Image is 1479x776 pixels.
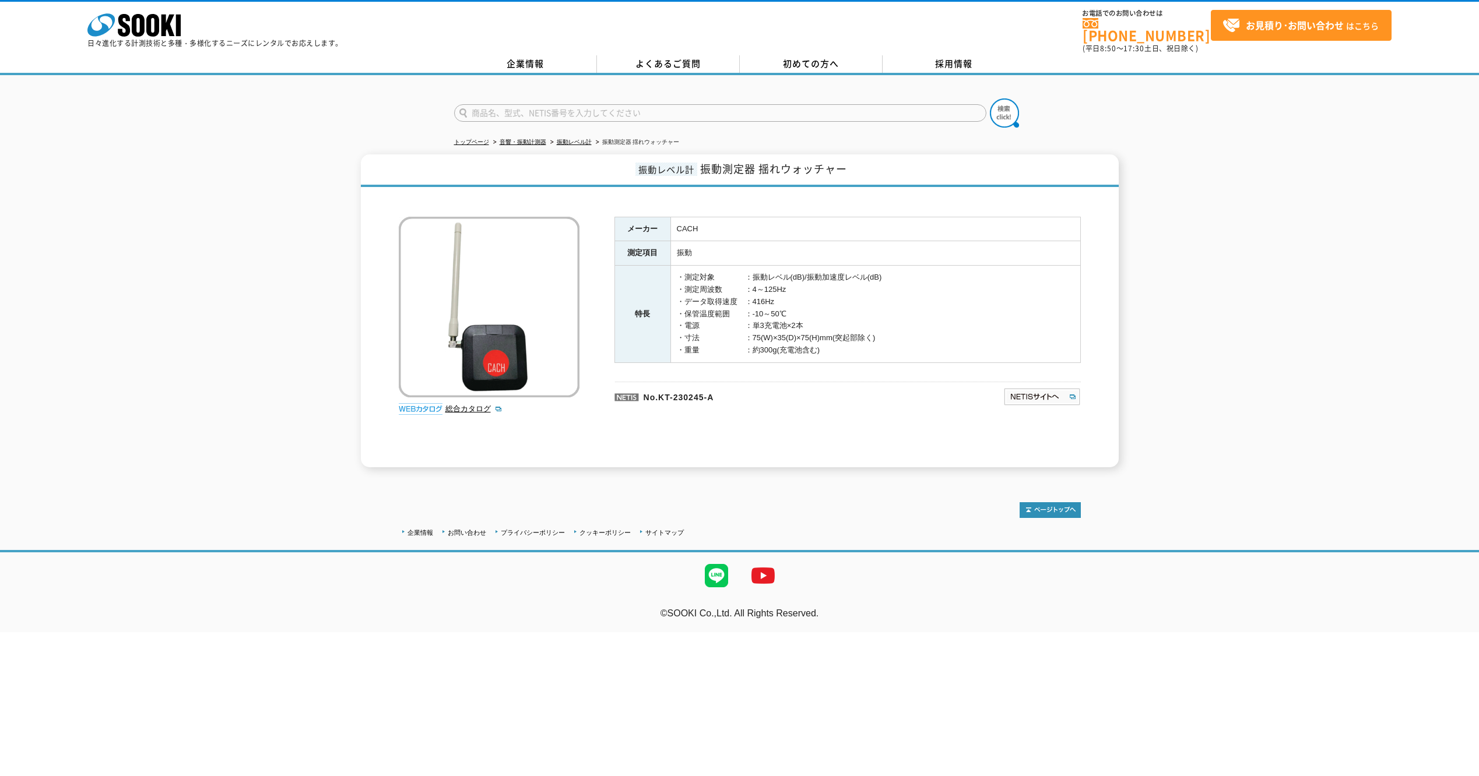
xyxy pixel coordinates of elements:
a: 初めての方へ [740,55,883,73]
input: 商品名、型式、NETIS番号を入力してください [454,104,986,122]
a: [PHONE_NUMBER] [1083,18,1211,42]
span: 17:30 [1123,43,1144,54]
img: トップページへ [1020,502,1081,518]
img: YouTube [740,552,786,599]
a: クッキーポリシー [579,529,631,536]
a: よくあるご質問 [597,55,740,73]
img: 振動測定器 揺れウォッチャー [399,217,579,397]
a: トップページ [454,139,489,145]
th: 特長 [614,266,670,363]
a: テストMail [1434,620,1479,630]
a: サイトマップ [645,529,684,536]
a: 採用情報 [883,55,1025,73]
span: 振動レベル計 [635,163,697,176]
a: 振動レベル計 [557,139,592,145]
li: 振動測定器 揺れウォッチャー [593,136,680,149]
td: 振動 [670,241,1080,266]
th: 測定項目 [614,241,670,266]
a: お問い合わせ [448,529,486,536]
a: 音響・振動計測器 [500,139,546,145]
a: お見積り･お問い合わせはこちら [1211,10,1392,41]
span: (平日 ～ 土日、祝日除く) [1083,43,1198,54]
span: 初めての方へ [783,57,839,70]
a: 企業情報 [407,529,433,536]
strong: お見積り･お問い合わせ [1246,18,1344,32]
a: プライバシーポリシー [501,529,565,536]
th: メーカー [614,217,670,241]
td: CACH [670,217,1080,241]
img: NETISサイトへ [1003,387,1081,406]
span: はこちら [1222,17,1379,34]
span: 8:50 [1100,43,1116,54]
img: LINE [693,552,740,599]
p: No.KT-230245-A [614,382,891,410]
p: 日々進化する計測技術と多種・多様化するニーズにレンタルでお応えします。 [87,40,343,47]
img: webカタログ [399,403,442,415]
span: 振動測定器 揺れウォッチャー [700,161,847,177]
span: お電話でのお問い合わせは [1083,10,1211,17]
img: btn_search.png [990,98,1019,128]
a: 総合カタログ [445,404,503,413]
td: ・測定対象 ：振動レベル(dB)/振動加速度レベル(dB) ・測定周波数 ：4～125Hz ・データ取得速度 ：416Hz ・保管温度範囲 ：-10～50℃ ・電源 ：単3充電池×2本 ・寸法 ... [670,266,1080,363]
a: 企業情報 [454,55,597,73]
